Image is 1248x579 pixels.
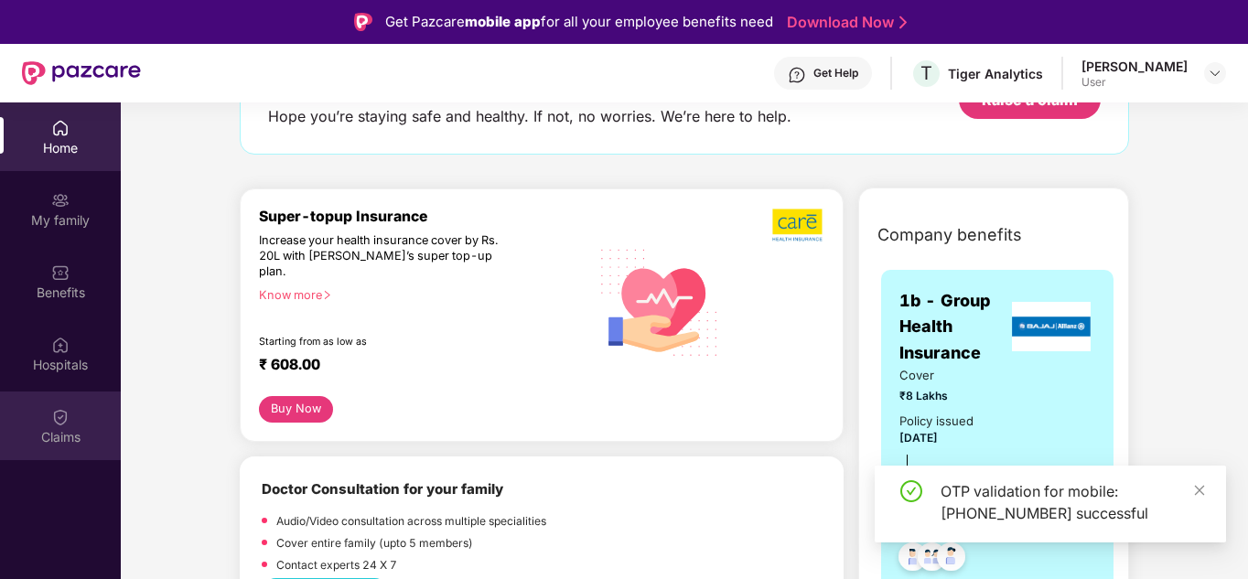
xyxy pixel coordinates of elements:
[268,107,791,126] div: Hope you’re staying safe and healthy. If not, no worries. We’re here to help.
[1012,302,1091,351] img: insurerLogo
[899,288,1007,366] span: 1b - Group Health Insurance
[276,512,546,530] p: Audio/Video consultation across multiple specialities
[899,366,985,385] span: Cover
[259,208,589,225] div: Super-topup Insurance
[259,356,571,378] div: ₹ 608.00
[465,13,541,30] strong: mobile app
[900,480,922,502] span: check-circle
[788,66,806,84] img: svg+xml;base64,PHN2ZyBpZD0iSGVscC0zMngzMiIgeG1sbnM9Imh0dHA6Ly93d3cudzMub3JnLzIwMDAvc3ZnIiB3aWR0aD...
[259,233,510,280] div: Increase your health insurance cover by Rs. 20L with [PERSON_NAME]’s super top-up plan.
[385,11,773,33] div: Get Pazcare for all your employee benefits need
[813,66,858,80] div: Get Help
[276,556,397,574] p: Contact experts 24 X 7
[322,290,332,300] span: right
[877,222,1022,248] span: Company benefits
[899,13,907,32] img: Stroke
[22,61,141,85] img: New Pazcare Logo
[259,288,578,301] div: Know more
[354,13,372,31] img: Logo
[920,62,932,84] span: T
[899,387,985,404] span: ₹8 Lakhs
[899,412,974,431] div: Policy issued
[941,480,1204,524] div: OTP validation for mobile: [PHONE_NUMBER] successful
[772,208,824,242] img: b5dec4f62d2307b9de63beb79f102df3.png
[51,119,70,137] img: svg+xml;base64,PHN2ZyBpZD0iSG9tZSIgeG1sbnM9Imh0dHA6Ly93d3cudzMub3JnLzIwMDAvc3ZnIiB3aWR0aD0iMjAiIG...
[1193,484,1206,497] span: close
[1208,66,1222,80] img: svg+xml;base64,PHN2ZyBpZD0iRHJvcGRvd24tMzJ4MzIiIHhtbG5zPSJodHRwOi8vd3d3LnczLm9yZy8yMDAwL3N2ZyIgd2...
[1081,58,1188,75] div: [PERSON_NAME]
[51,191,70,209] img: svg+xml;base64,PHN2ZyB3aWR0aD0iMjAiIGhlaWdodD0iMjAiIHZpZXdCb3g9IjAgMCAyMCAyMCIgZmlsbD0ibm9uZSIgeG...
[787,13,901,32] a: Download Now
[899,431,938,445] span: [DATE]
[51,263,70,282] img: svg+xml;base64,PHN2ZyBpZD0iQmVuZWZpdHMiIHhtbG5zPSJodHRwOi8vd3d3LnczLm9yZy8yMDAwL3N2ZyIgd2lkdGg9Ij...
[589,230,731,373] img: svg+xml;base64,PHN2ZyB4bWxucz0iaHR0cDovL3d3dy53My5vcmcvMjAwMC9zdmciIHhtbG5zOnhsaW5rPSJodHRwOi8vd3...
[51,408,70,426] img: svg+xml;base64,PHN2ZyBpZD0iQ2xhaW0iIHhtbG5zPSJodHRwOi8vd3d3LnczLm9yZy8yMDAwL3N2ZyIgd2lkdGg9IjIwIi...
[1081,75,1188,90] div: User
[259,336,511,348] div: Starting from as low as
[262,480,503,498] b: Doctor Consultation for your family
[948,65,1043,82] div: Tiger Analytics
[51,336,70,354] img: svg+xml;base64,PHN2ZyBpZD0iSG9zcGl0YWxzIiB4bWxucz0iaHR0cDovL3d3dy53My5vcmcvMjAwMC9zdmciIHdpZHRoPS...
[259,396,333,423] button: Buy Now
[276,534,473,552] p: Cover entire family (upto 5 members)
